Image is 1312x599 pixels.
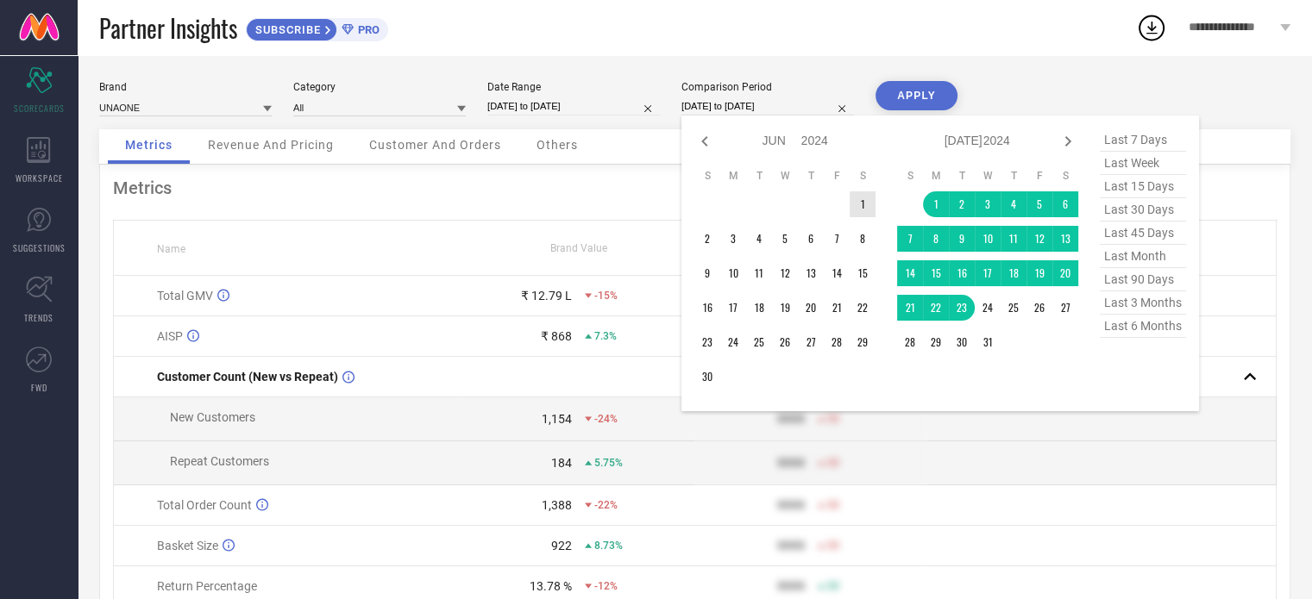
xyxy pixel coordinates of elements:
[827,580,839,592] span: 50
[777,456,805,470] div: 9999
[24,311,53,324] span: TRENDS
[949,191,975,217] td: Tue Jul 02 2024
[720,169,746,183] th: Monday
[694,226,720,252] td: Sun Jun 02 2024
[897,226,923,252] td: Sun Jul 07 2024
[949,260,975,286] td: Tue Jul 16 2024
[923,169,949,183] th: Monday
[798,226,824,252] td: Thu Jun 06 2024
[157,289,213,303] span: Total GMV
[594,499,618,511] span: -22%
[746,169,772,183] th: Tuesday
[1058,131,1078,152] div: Next month
[777,539,805,552] div: 9999
[1100,175,1186,198] span: last 15 days
[975,260,1001,286] td: Wed Jul 17 2024
[772,329,798,355] td: Wed Jun 26 2024
[99,10,237,46] span: Partner Insights
[975,191,1001,217] td: Wed Jul 03 2024
[827,457,839,469] span: 50
[824,226,850,252] td: Fri Jun 07 2024
[530,579,572,593] div: 13.78 %
[923,295,949,321] td: Mon Jul 22 2024
[537,138,578,152] span: Others
[850,295,876,321] td: Sat Jun 22 2024
[827,540,839,552] span: 50
[1026,260,1052,286] td: Fri Jul 19 2024
[157,370,338,384] span: Customer Count (New vs Repeat)
[1001,295,1026,321] td: Thu Jul 25 2024
[949,295,975,321] td: Tue Jul 23 2024
[369,138,501,152] span: Customer And Orders
[897,295,923,321] td: Sun Jul 21 2024
[594,540,623,552] span: 8.73%
[550,242,607,254] span: Brand Value
[487,97,660,115] input: Select date range
[850,329,876,355] td: Sat Jun 29 2024
[551,539,572,552] div: 922
[1100,222,1186,245] span: last 45 days
[720,295,746,321] td: Mon Jun 17 2024
[772,226,798,252] td: Wed Jun 05 2024
[923,226,949,252] td: Mon Jul 08 2024
[772,295,798,321] td: Wed Jun 19 2024
[1026,169,1052,183] th: Friday
[850,226,876,252] td: Sat Jun 08 2024
[949,329,975,355] td: Tue Jul 30 2024
[157,243,185,255] span: Name
[541,329,572,343] div: ₹ 868
[746,295,772,321] td: Tue Jun 18 2024
[975,295,1001,321] td: Wed Jul 24 2024
[949,169,975,183] th: Tuesday
[208,138,334,152] span: Revenue And Pricing
[1001,226,1026,252] td: Thu Jul 11 2024
[694,329,720,355] td: Sun Jun 23 2024
[827,499,839,511] span: 50
[746,226,772,252] td: Tue Jun 04 2024
[746,329,772,355] td: Tue Jun 25 2024
[681,97,854,115] input: Select comparison period
[975,169,1001,183] th: Wednesday
[1100,291,1186,315] span: last 3 months
[827,413,839,425] span: 50
[1026,295,1052,321] td: Fri Jul 26 2024
[293,81,466,93] div: Category
[542,498,572,512] div: 1,388
[850,191,876,217] td: Sat Jun 01 2024
[897,169,923,183] th: Sunday
[923,260,949,286] td: Mon Jul 15 2024
[594,457,623,469] span: 5.75%
[897,329,923,355] td: Sun Jul 28 2024
[1100,198,1186,222] span: last 30 days
[14,102,65,115] span: SCORECARDS
[694,131,715,152] div: Previous month
[1100,152,1186,175] span: last week
[1100,315,1186,338] span: last 6 months
[923,191,949,217] td: Mon Jul 01 2024
[777,412,805,426] div: 9999
[354,23,380,36] span: PRO
[1052,226,1078,252] td: Sat Jul 13 2024
[876,81,957,110] button: APPLY
[798,295,824,321] td: Thu Jun 20 2024
[157,579,257,593] span: Return Percentage
[31,381,47,394] span: FWD
[594,330,617,342] span: 7.3%
[850,169,876,183] th: Saturday
[594,290,618,302] span: -15%
[247,23,325,36] span: SUBSCRIBE
[850,260,876,286] td: Sat Jun 15 2024
[720,260,746,286] td: Mon Jun 10 2024
[772,260,798,286] td: Wed Jun 12 2024
[1100,245,1186,268] span: last month
[975,329,1001,355] td: Wed Jul 31 2024
[694,295,720,321] td: Sun Jun 16 2024
[1026,226,1052,252] td: Fri Jul 12 2024
[798,169,824,183] th: Thursday
[99,81,272,93] div: Brand
[170,454,269,468] span: Repeat Customers
[13,241,66,254] span: SUGGESTIONS
[923,329,949,355] td: Mon Jul 29 2024
[1026,191,1052,217] td: Fri Jul 05 2024
[777,579,805,593] div: 9999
